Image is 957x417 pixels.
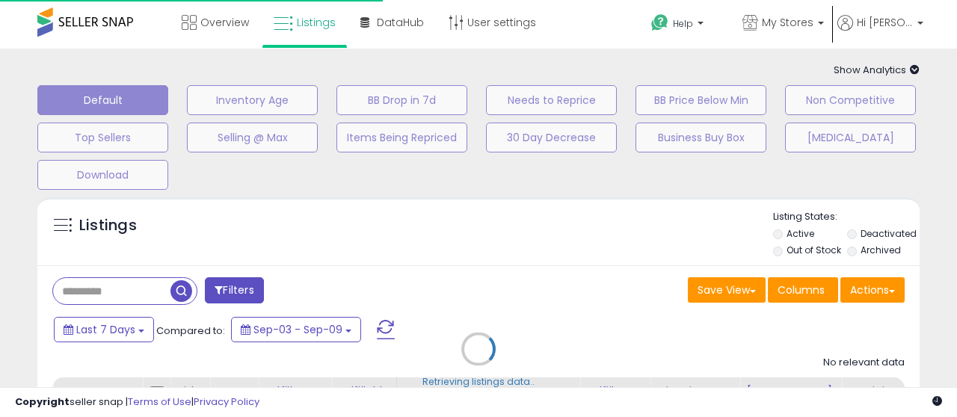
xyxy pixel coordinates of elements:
[762,15,813,30] span: My Stores
[650,13,669,32] i: Get Help
[486,123,617,152] button: 30 Day Decrease
[639,2,729,49] a: Help
[636,123,766,152] button: Business Buy Box
[15,395,259,410] div: seller snap | |
[673,17,693,30] span: Help
[37,160,168,190] button: Download
[857,15,913,30] span: Hi [PERSON_NAME]
[297,15,336,30] span: Listings
[785,123,916,152] button: [MEDICAL_DATA]
[336,123,467,152] button: Items Being Repriced
[486,85,617,115] button: Needs to Reprice
[837,15,923,49] a: Hi [PERSON_NAME]
[834,63,920,77] span: Show Analytics
[785,85,916,115] button: Non Competitive
[37,123,168,152] button: Top Sellers
[422,375,535,389] div: Retrieving listings data..
[37,85,168,115] button: Default
[336,85,467,115] button: BB Drop in 7d
[200,15,249,30] span: Overview
[187,85,318,115] button: Inventory Age
[377,15,424,30] span: DataHub
[15,395,70,409] strong: Copyright
[187,123,318,152] button: Selling @ Max
[636,85,766,115] button: BB Price Below Min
